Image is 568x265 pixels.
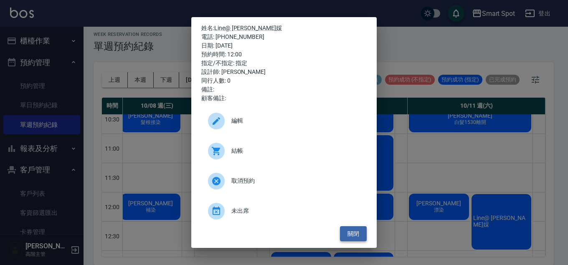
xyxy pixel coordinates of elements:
div: 電話: [PHONE_NUMBER] [201,33,367,41]
div: 設計師: [PERSON_NAME] [201,68,367,76]
div: 未出席 [201,199,367,223]
div: 預約時間: 12:00 [201,50,367,59]
div: 顧客備註: [201,94,367,103]
div: 日期: [DATE] [201,41,367,50]
button: 關閉 [340,226,367,242]
span: 結帳 [231,146,360,155]
span: 未出席 [231,207,360,215]
a: 結帳 [201,139,367,169]
div: 取消預約 [201,169,367,193]
div: 指定/不指定: 指定 [201,59,367,68]
a: 編輯 [201,109,367,139]
div: 結帳 [201,139,367,163]
a: Line@ [PERSON_NAME]婇 [214,25,282,31]
p: 姓名: [201,24,367,33]
span: 編輯 [231,116,360,125]
div: 編輯 [201,109,367,133]
div: 備註: [201,85,367,94]
div: 同行人數: 0 [201,76,367,85]
span: 取消預約 [231,177,360,185]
